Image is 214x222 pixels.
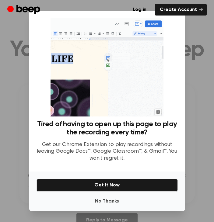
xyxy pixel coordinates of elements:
[37,195,178,207] button: No Thanks
[7,4,42,16] a: Beep
[51,18,163,116] img: Beep extension in action
[128,4,151,16] a: Log in
[37,179,178,192] button: Get It Now
[37,141,178,162] p: Get our Chrome Extension to play recordings without leaving Google Docs™, Google Classroom™, & Gm...
[37,120,178,137] h3: Tired of having to open up this page to play the recording every time?
[155,4,207,16] a: Create Account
